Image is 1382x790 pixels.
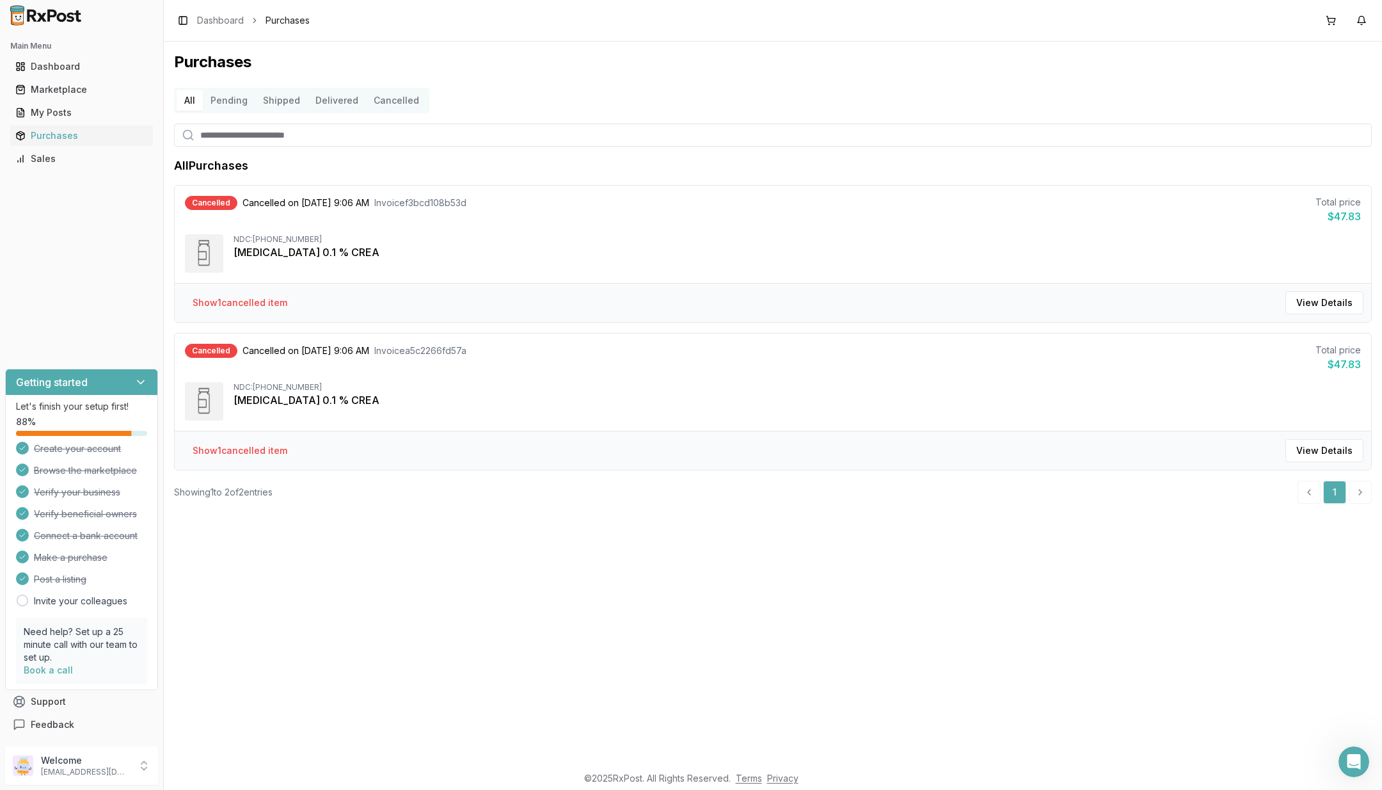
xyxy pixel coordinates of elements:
button: Sales [5,149,158,169]
div: Sales [15,152,148,165]
iframe: Intercom live chat [1338,746,1369,777]
h1: All Purchases [174,157,248,175]
span: Cancelled on [DATE] 9:06 AM [242,344,369,357]
div: Send us a message [26,161,214,175]
p: How can we help? [26,113,230,134]
a: Sales [10,147,153,170]
a: Privacy [767,773,798,784]
button: Support [5,690,158,713]
div: Cancelled [185,344,237,358]
span: Search for help [26,204,104,218]
div: NDC: [PHONE_NUMBER] [234,234,1361,245]
span: Connect a bank account [34,529,138,542]
h1: Purchases [174,52,1372,72]
img: logo [26,24,99,45]
span: 88 % [16,415,36,428]
img: User avatar [13,755,33,776]
button: Purchases [5,125,158,146]
div: Marketplace [15,83,148,96]
button: Dashboard [5,56,158,77]
span: Make a purchase [34,551,107,564]
span: Messages [106,431,150,440]
button: Feedback [5,713,158,736]
img: Profile image for Amantha [150,20,175,46]
div: Dashboard [15,60,148,73]
div: $47.83 [1315,357,1361,372]
button: Pending [203,90,255,111]
a: Book a call [24,665,73,675]
button: My Posts [5,102,158,123]
p: Hi Buyer 👋 [26,91,230,113]
span: Verify your business [34,486,120,499]
p: Need help? Set up a 25 minute call with our team to set up. [24,625,139,664]
div: Close [220,20,243,44]
div: My Posts [15,106,148,119]
div: $47.83 [1315,209,1361,224]
div: Showing 1 to 2 of 2 entries [174,486,273,499]
button: Show1cancelled item [182,291,298,314]
button: View status page [26,296,230,321]
div: [MEDICAL_DATA] 0.1 % CREA [234,392,1361,408]
nav: pagination [1298,481,1372,504]
a: Terms [736,773,762,784]
span: Post a listing [34,573,86,586]
a: 1 [1323,481,1346,504]
button: All [177,90,203,111]
img: Profile image for Manuel [174,20,200,46]
img: Profile image for Rachel [125,20,151,46]
a: Dashboard [10,55,153,78]
img: Triamcinolone Acetonide 0.1 % CREA [185,382,223,421]
p: Let's finish your setup first! [16,400,147,413]
span: Browse the marketplace [34,464,137,477]
button: View Details [1285,439,1363,462]
div: NDC: [PHONE_NUMBER] [234,382,1361,392]
img: Triamcinolone Acetonide 0.1 % CREA [185,234,223,273]
div: Total price [1315,196,1361,209]
span: Help [203,431,223,440]
a: My Posts [10,101,153,124]
h2: Main Menu [10,41,153,51]
span: Invoice a5c2266fd57a [374,344,466,357]
div: Total price [1315,344,1361,357]
button: Show1cancelled item [182,439,298,462]
button: Search for help [19,198,237,223]
button: Help [171,399,256,451]
div: Send us a message [13,150,243,186]
div: All services are online [26,277,230,291]
button: Cancelled [366,90,427,111]
div: Purchases [15,129,148,142]
nav: breadcrumb [197,14,310,27]
span: Verify beneficial owners [34,508,137,520]
a: Marketplace [10,78,153,101]
button: Messages [85,399,170,451]
button: Shipped [255,90,308,111]
span: Home [28,431,57,440]
div: [MEDICAL_DATA] 0.1 % CREA [234,245,1361,260]
span: Feedback [31,718,74,731]
button: View Details [1285,291,1363,314]
a: Dashboard [197,14,244,27]
div: Cancelled [185,196,237,210]
a: Invite your colleagues [34,595,127,608]
p: Welcome [41,754,130,767]
span: Cancelled on [DATE] 9:06 AM [242,197,369,209]
span: Purchases [266,14,310,27]
button: Marketplace [5,79,158,100]
img: RxPost Logo [5,5,87,26]
button: Delivered [308,90,366,111]
h3: Getting started [16,375,88,390]
span: Create your account [34,442,121,455]
a: Purchases [10,124,153,147]
span: Invoice f3bcd108b53d [374,197,466,209]
p: [EMAIL_ADDRESS][DOMAIN_NAME] [41,767,130,777]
